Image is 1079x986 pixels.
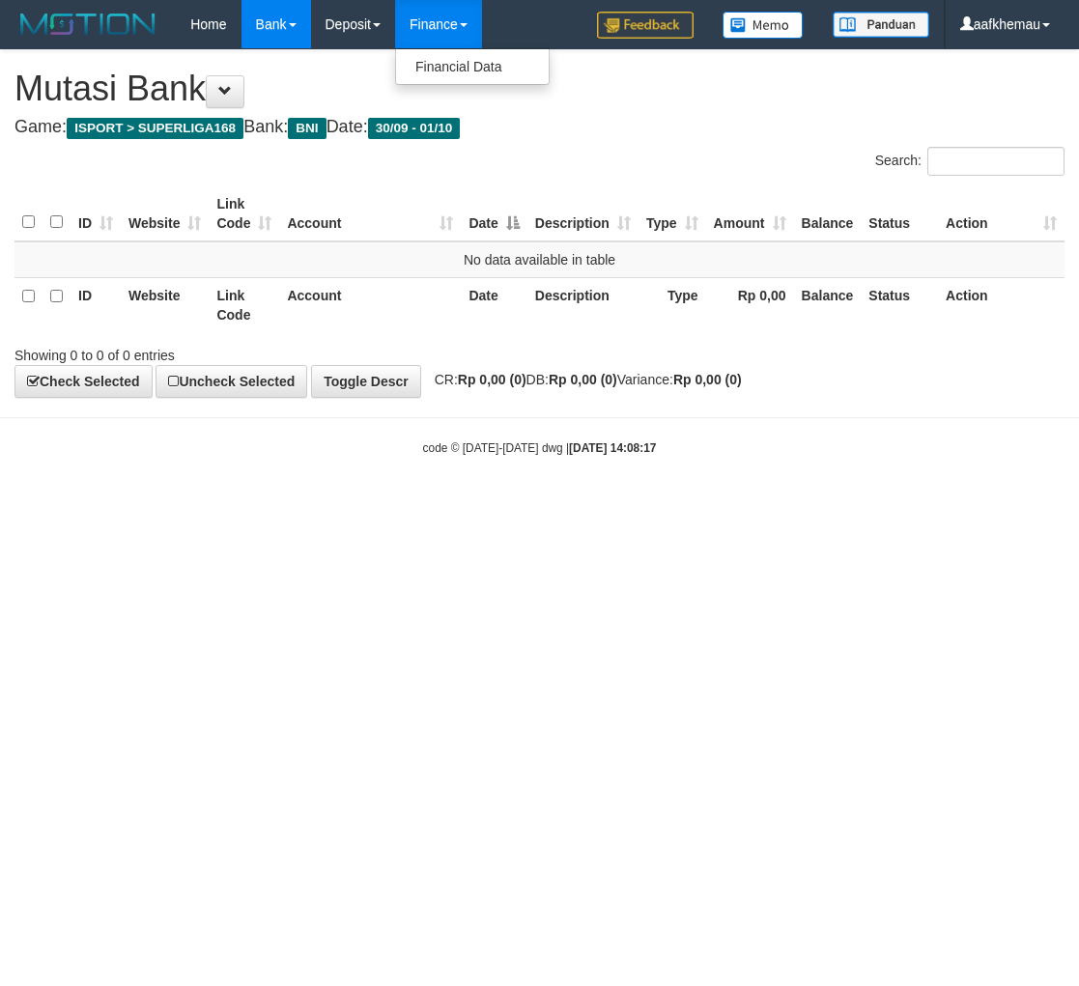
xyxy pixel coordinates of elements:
[549,372,617,387] strong: Rp 0,00 (0)
[209,277,279,332] th: Link Code
[706,277,794,332] th: Rp 0,00
[639,277,706,332] th: Type
[71,186,121,241] th: ID: activate to sort column ascending
[396,54,549,79] a: Financial Data
[527,277,639,332] th: Description
[67,118,243,139] span: ISPORT > SUPERLIGA168
[14,338,435,365] div: Showing 0 to 0 of 0 entries
[14,10,161,39] img: MOTION_logo.png
[794,277,862,332] th: Balance
[425,372,742,387] span: CR: DB: Variance:
[794,186,862,241] th: Balance
[458,372,526,387] strong: Rp 0,00 (0)
[156,365,307,398] a: Uncheck Selected
[639,186,706,241] th: Type: activate to sort column ascending
[527,186,639,241] th: Description: activate to sort column ascending
[461,277,526,332] th: Date
[71,277,121,332] th: ID
[14,365,153,398] a: Check Selected
[423,441,657,455] small: code © [DATE]-[DATE] dwg |
[706,186,794,241] th: Amount: activate to sort column ascending
[861,186,938,241] th: Status
[861,277,938,332] th: Status
[569,441,656,455] strong: [DATE] 14:08:17
[597,12,694,39] img: Feedback.jpg
[673,372,742,387] strong: Rp 0,00 (0)
[14,241,1065,278] td: No data available in table
[288,118,326,139] span: BNI
[875,147,1065,176] label: Search:
[209,186,279,241] th: Link Code: activate to sort column ascending
[311,365,421,398] a: Toggle Descr
[279,277,461,332] th: Account
[461,186,526,241] th: Date: activate to sort column descending
[938,277,1065,332] th: Action
[14,70,1065,108] h1: Mutasi Bank
[723,12,804,39] img: Button%20Memo.svg
[121,186,209,241] th: Website: activate to sort column ascending
[14,118,1065,137] h4: Game: Bank: Date:
[833,12,929,38] img: panduan.png
[938,186,1065,241] th: Action: activate to sort column ascending
[279,186,461,241] th: Account: activate to sort column ascending
[121,277,209,332] th: Website
[927,147,1065,176] input: Search:
[368,118,461,139] span: 30/09 - 01/10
